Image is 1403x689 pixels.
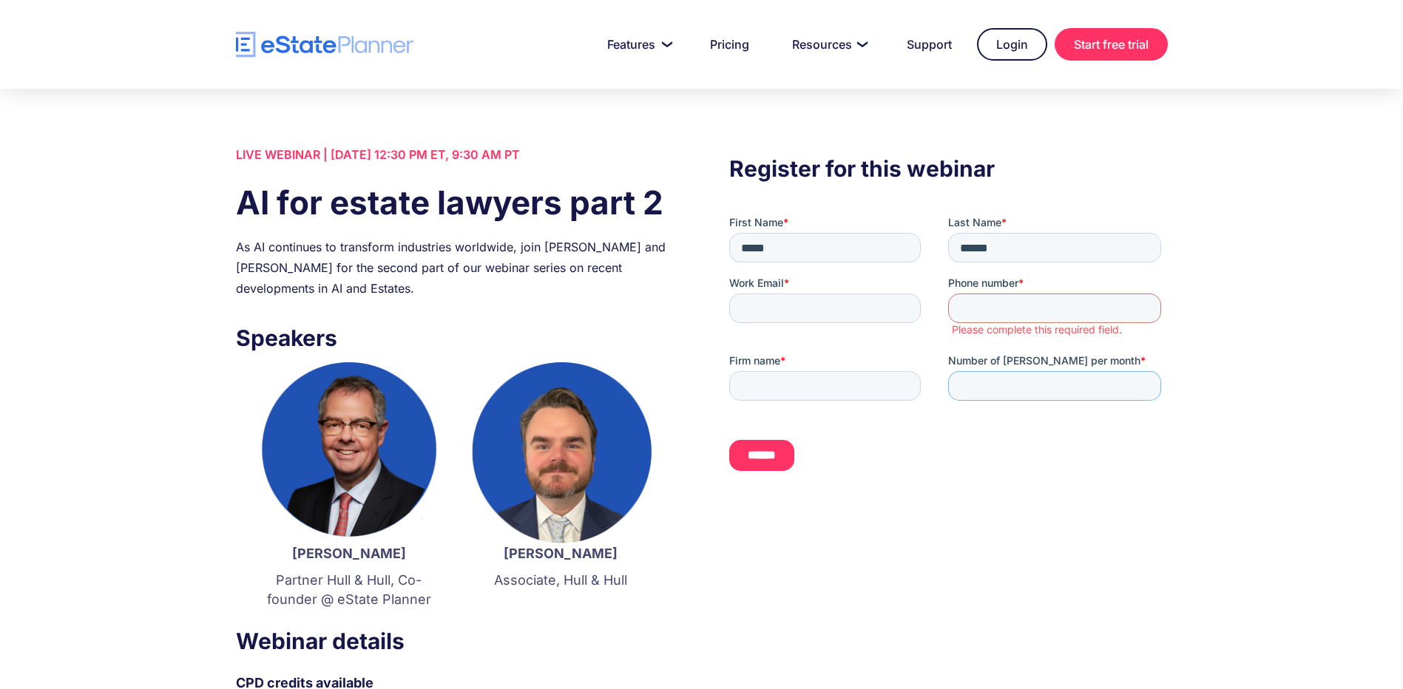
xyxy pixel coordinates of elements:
div: LIVE WEBINAR | [DATE] 12:30 PM ET, 9:30 AM PT [236,144,674,165]
a: Login [977,28,1047,61]
h3: Speakers [236,321,674,355]
h1: AI for estate lawyers part 2 [236,180,674,225]
a: Support [889,30,970,59]
strong: [PERSON_NAME] [504,546,618,561]
p: Partner Hull & Hull, Co-founder @ eState Planner [258,571,440,609]
iframe: Form 0 [729,215,1167,483]
p: Associate, Hull & Hull [470,571,652,590]
a: Pricing [692,30,767,59]
a: Start free trial [1055,28,1168,61]
h3: Register for this webinar [729,152,1167,186]
strong: [PERSON_NAME] [292,546,406,561]
a: Features [589,30,685,59]
div: As AI continues to transform industries worldwide, join [PERSON_NAME] and [PERSON_NAME] for the s... [236,237,674,299]
h3: Webinar details [236,624,674,658]
a: home [236,32,413,58]
a: Resources [774,30,882,59]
